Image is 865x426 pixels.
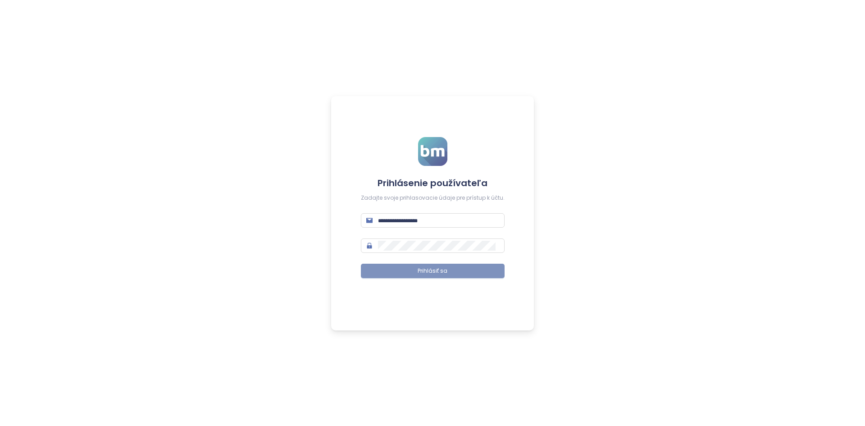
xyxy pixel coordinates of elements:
[361,264,505,278] button: Prihlásiť sa
[366,243,373,249] span: lock
[366,217,373,224] span: mail
[418,137,447,166] img: logo
[361,177,505,189] h4: Prihlásenie používateľa
[418,267,447,275] span: Prihlásiť sa
[361,194,505,202] div: Zadajte svoje prihlasovacie údaje pre prístup k účtu.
